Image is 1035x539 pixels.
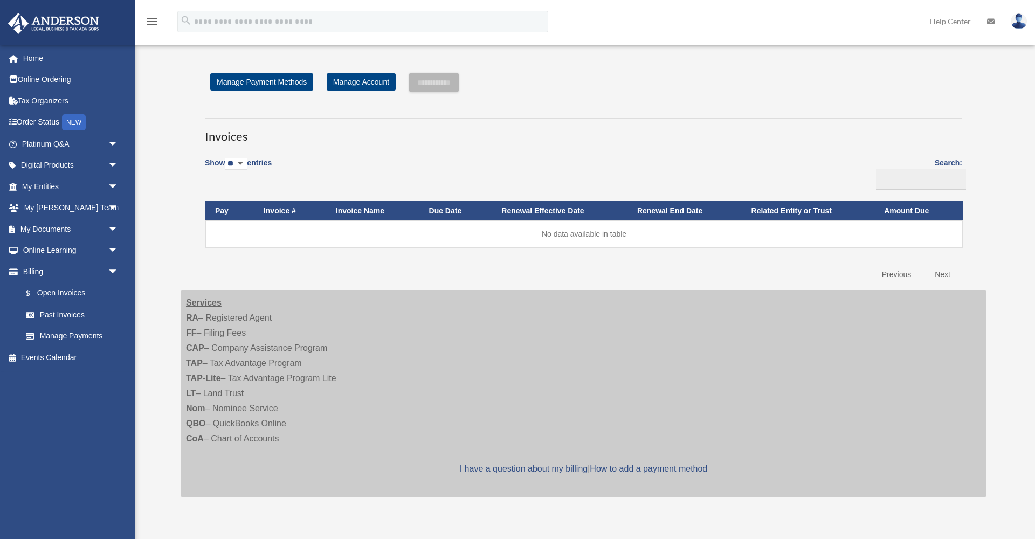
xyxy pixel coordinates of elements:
a: menu [146,19,158,28]
h3: Invoices [205,118,962,145]
strong: CoA [186,434,204,443]
div: NEW [62,114,86,130]
label: Show entries [205,156,272,181]
a: My Entitiesarrow_drop_down [8,176,135,197]
p: | [186,461,981,476]
a: Manage Payment Methods [210,73,313,91]
a: My [PERSON_NAME] Teamarrow_drop_down [8,197,135,219]
input: Search: [876,169,966,190]
strong: Services [186,298,222,307]
a: Home [8,47,135,69]
span: arrow_drop_down [108,176,129,198]
th: Renewal End Date: activate to sort column ascending [627,201,742,221]
strong: LT [186,389,196,398]
a: I have a question about my billing [460,464,588,473]
a: Tax Organizers [8,90,135,112]
td: No data available in table [205,220,963,247]
th: Pay: activate to sort column descending [205,201,254,221]
a: Online Ordering [8,69,135,91]
label: Search: [872,156,962,190]
i: search [180,15,192,26]
span: $ [32,287,37,300]
select: Showentries [225,158,247,170]
span: arrow_drop_down [108,240,129,262]
strong: TAP [186,358,203,368]
a: $Open Invoices [15,282,124,305]
span: arrow_drop_down [108,197,129,219]
a: Previous [874,264,919,286]
strong: TAP-Lite [186,374,221,383]
th: Invoice Name: activate to sort column ascending [326,201,419,221]
span: arrow_drop_down [108,261,129,283]
a: Next [927,264,958,286]
a: Digital Productsarrow_drop_down [8,155,135,176]
a: Manage Account [327,73,396,91]
th: Amount Due: activate to sort column ascending [874,201,963,221]
a: How to add a payment method [590,464,707,473]
img: User Pic [1011,13,1027,29]
a: Order StatusNEW [8,112,135,134]
img: Anderson Advisors Platinum Portal [5,13,102,34]
th: Invoice #: activate to sort column ascending [254,201,326,221]
strong: CAP [186,343,204,353]
th: Renewal Effective Date: activate to sort column ascending [492,201,627,221]
th: Due Date: activate to sort column ascending [419,201,492,221]
i: menu [146,15,158,28]
strong: QBO [186,419,205,428]
a: Billingarrow_drop_down [8,261,129,282]
a: Online Learningarrow_drop_down [8,240,135,261]
strong: FF [186,328,197,337]
a: Platinum Q&Aarrow_drop_down [8,133,135,155]
a: My Documentsarrow_drop_down [8,218,135,240]
a: Events Calendar [8,347,135,368]
a: Manage Payments [15,326,129,347]
span: arrow_drop_down [108,155,129,177]
strong: RA [186,313,198,322]
a: Past Invoices [15,304,129,326]
strong: Nom [186,404,205,413]
span: arrow_drop_down [108,218,129,240]
th: Related Entity or Trust: activate to sort column ascending [742,201,875,221]
div: – Registered Agent – Filing Fees – Company Assistance Program – Tax Advantage Program – Tax Advan... [181,290,986,497]
span: arrow_drop_down [108,133,129,155]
